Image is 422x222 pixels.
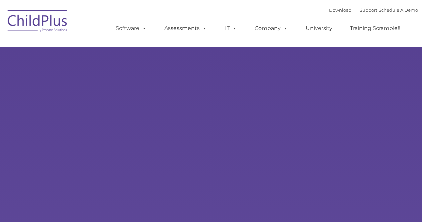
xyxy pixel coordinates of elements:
a: Training Scramble!! [343,22,407,35]
a: Company [248,22,295,35]
a: Software [109,22,153,35]
a: Schedule A Demo [379,7,418,13]
a: Download [329,7,352,13]
img: ChildPlus by Procare Solutions [4,5,71,39]
font: | [329,7,418,13]
a: IT [218,22,244,35]
a: University [299,22,339,35]
a: Support [360,7,377,13]
a: Assessments [158,22,214,35]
